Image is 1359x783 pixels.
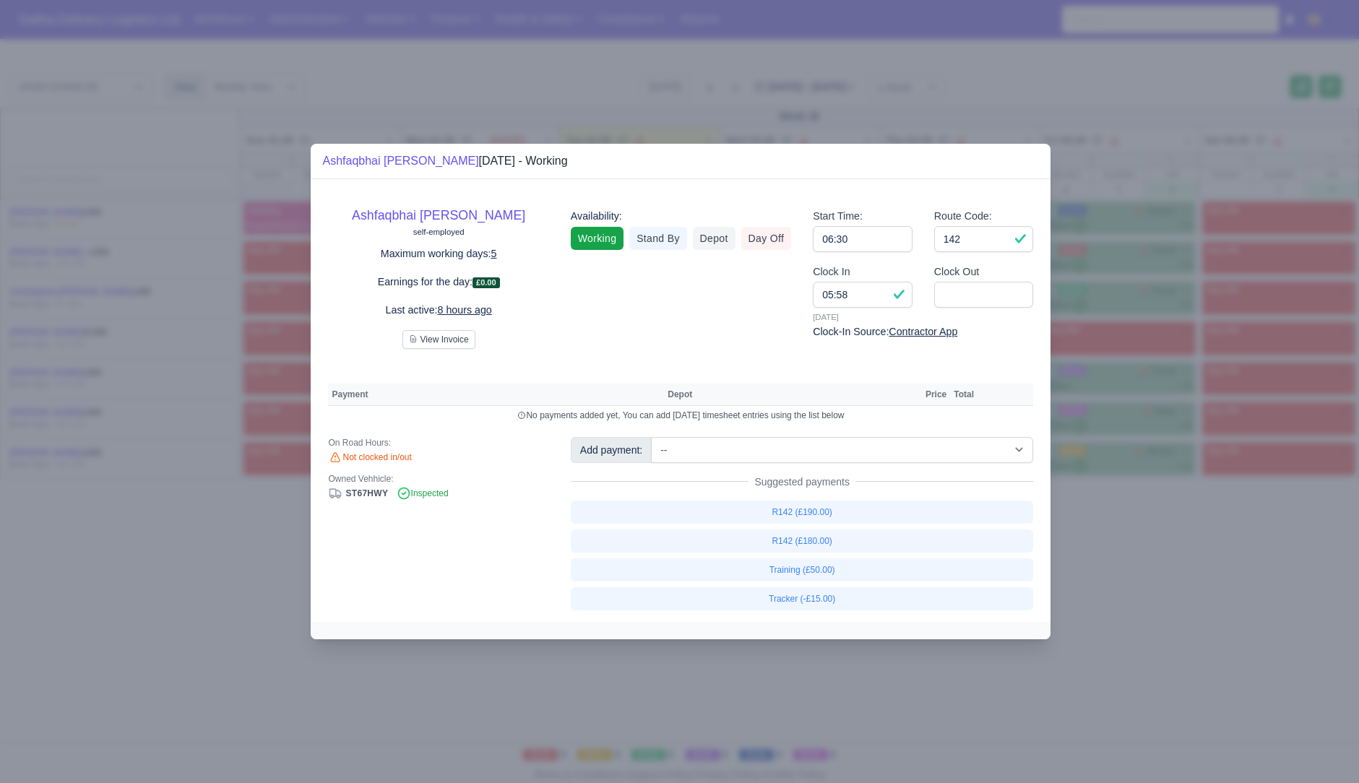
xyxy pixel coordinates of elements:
div: Add payment: [571,437,652,463]
label: Clock Out [934,264,980,280]
label: Clock In [813,264,850,280]
div: [DATE] - Working [322,152,567,170]
u: 5 [491,248,497,259]
span: Inspected [397,488,449,498]
div: Owned Vehhicle: [328,473,548,485]
div: Availability: [571,208,791,225]
span: £0.00 [473,277,500,288]
th: Price [922,384,950,405]
a: Depot [693,227,735,250]
u: Contractor App [889,326,957,337]
a: Ashfaqbhai [PERSON_NAME] [352,208,525,222]
a: ST67HWY [328,488,388,498]
small: self-employed [413,228,465,236]
div: Clock-In Source: [813,324,1033,340]
a: R142 (£180.00) [571,529,1034,553]
a: Stand By [629,227,686,250]
span: Suggested payments [748,475,855,489]
u: 8 hours ago [438,304,492,316]
p: Earnings for the day: [328,274,548,290]
p: Maximum working days: [328,246,548,262]
a: R142 (£190.00) [571,501,1034,524]
button: View Invoice [402,330,475,349]
div: On Road Hours: [328,437,548,449]
a: Ashfaqbhai [PERSON_NAME] [322,155,478,167]
label: Route Code: [934,208,992,225]
div: Not clocked in/out [328,451,548,464]
iframe: Chat Widget [1287,714,1359,783]
th: Payment [328,384,664,405]
th: Depot [664,384,910,405]
td: No payments added yet, You can add [DATE] timesheet entries using the list below [328,405,1033,425]
small: [DATE] [813,311,913,324]
th: Total [950,384,978,405]
label: Start Time: [813,208,863,225]
a: Day Off [741,227,792,250]
a: Working [571,227,624,250]
p: Last active: [328,302,548,319]
a: Tracker (-£15.00) [571,587,1034,610]
a: Training (£50.00) [571,558,1034,581]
